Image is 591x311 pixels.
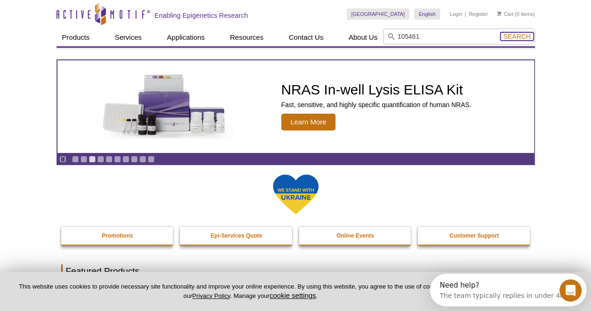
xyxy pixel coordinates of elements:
p: Fast, sensitive, and highly specific quantification of human NRAS. [281,101,471,109]
span: Learn More [281,114,336,130]
a: Privacy Policy [192,292,230,299]
a: Go to slide 3 [89,156,96,163]
div: Open Intercom Messenger [4,4,164,29]
a: Products [57,29,95,46]
li: (0 items) [497,8,535,20]
a: Cart [497,11,513,17]
a: Go to slide 5 [106,156,113,163]
a: Customer Support [418,227,531,245]
button: Search [500,32,533,41]
li: | [465,8,466,20]
a: Go to slide 1 [72,156,79,163]
img: Your Cart [497,11,501,16]
article: NRAS In-well Lysis ELISA Kit [57,60,534,153]
a: Go to slide 9 [139,156,146,163]
a: Online Events [299,227,412,245]
a: Services [109,29,148,46]
a: [GEOGRAPHIC_DATA] [347,8,410,20]
a: Resources [224,29,269,46]
p: This website uses cookies to provide necessary site functionality and improve your online experie... [15,282,486,300]
strong: Customer Support [449,232,498,239]
span: Search [503,33,530,40]
a: Login [449,11,462,17]
a: Register [469,11,488,17]
a: About Us [343,29,383,46]
strong: Online Events [336,232,374,239]
iframe: Intercom live chat discovery launcher [430,274,586,306]
a: Applications [161,29,210,46]
a: NRAS In-well Lysis ELISA Kit NRAS In-well Lysis ELISA Kit Fast, sensitive, and highly specific qu... [57,60,534,153]
h2: Featured Products [61,264,530,278]
h2: NRAS In-well Lysis ELISA Kit [281,83,471,97]
strong: Promotions [102,232,133,239]
h2: Enabling Epigenetics Research [155,11,248,20]
div: The team typically replies in under 4m [10,15,136,25]
a: Epi-Services Quote [180,227,293,245]
strong: Epi-Services Quote [211,232,262,239]
a: Go to slide 4 [97,156,104,163]
a: Go to slide 2 [80,156,87,163]
a: Contact Us [283,29,329,46]
a: Go to slide 6 [114,156,121,163]
img: We Stand With Ukraine [272,174,319,215]
a: Go to slide 10 [148,156,155,163]
input: Keyword, Cat. No. [383,29,535,44]
button: cookie settings [270,291,316,299]
iframe: Intercom live chat [559,279,582,302]
a: Promotions [61,227,174,245]
div: Need help? [10,8,136,15]
img: NRAS In-well Lysis ELISA Kit [94,74,235,139]
a: Toggle autoplay [59,156,66,163]
a: Go to slide 8 [131,156,138,163]
a: Go to slide 7 [122,156,129,163]
a: English [414,8,440,20]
